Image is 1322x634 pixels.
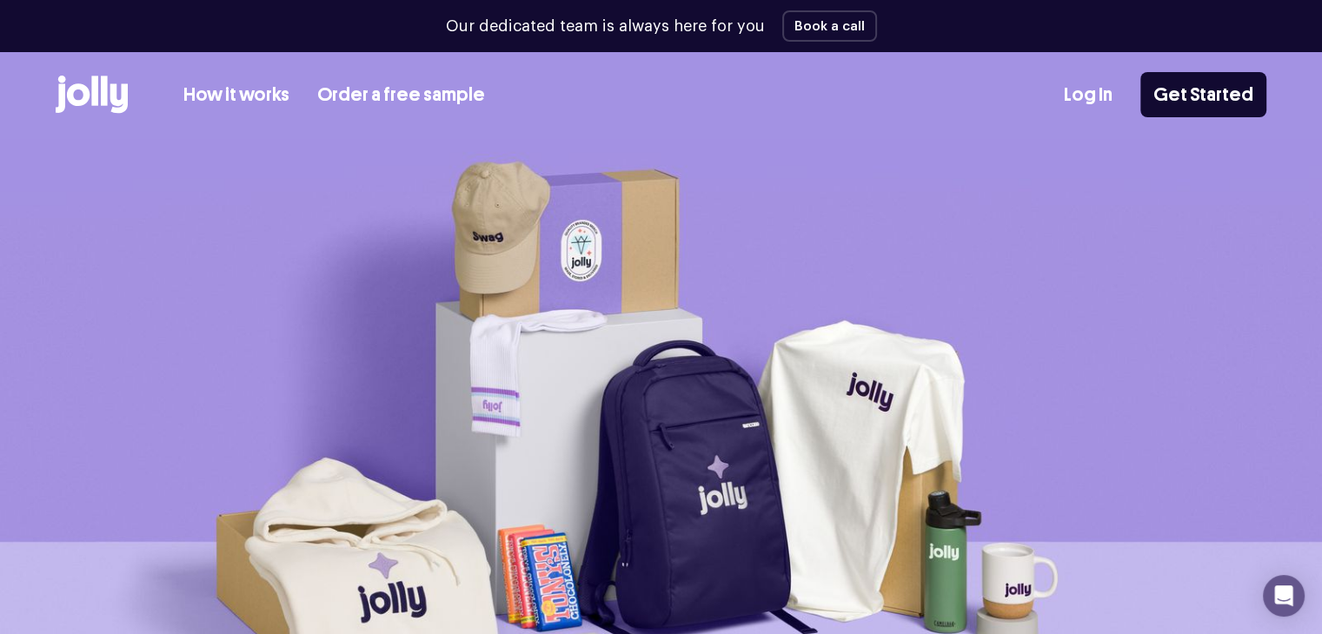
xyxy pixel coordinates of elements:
[183,81,289,109] a: How it works
[1064,81,1113,109] a: Log In
[446,15,765,38] p: Our dedicated team is always here for you
[317,81,485,109] a: Order a free sample
[1140,72,1266,117] a: Get Started
[1263,575,1305,617] div: Open Intercom Messenger
[782,10,877,42] button: Book a call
